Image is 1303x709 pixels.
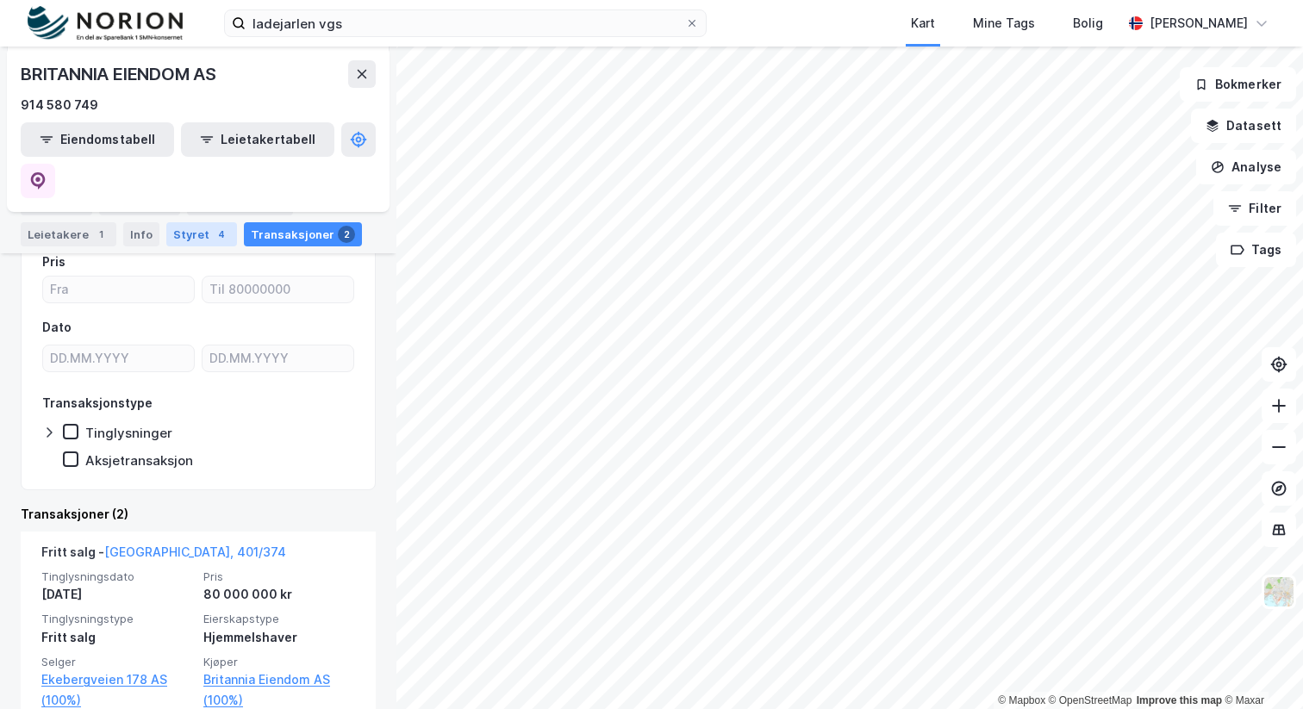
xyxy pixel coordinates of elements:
[41,569,193,584] span: Tinglysningsdato
[973,13,1035,34] div: Mine Tags
[21,95,98,115] div: 914 580 749
[203,345,353,371] input: DD.MM.YYYY
[42,393,153,414] div: Transaksjonstype
[42,317,72,338] div: Dato
[203,655,355,669] span: Kjøper
[28,6,183,41] img: norion-logo.80e7a08dc31c2e691866.png
[92,226,109,243] div: 1
[42,252,65,272] div: Pris
[85,425,172,441] div: Tinglysninger
[1216,233,1296,267] button: Tags
[21,60,220,88] div: BRITANNIA EIENDOM AS
[213,226,230,243] div: 4
[338,226,355,243] div: 2
[203,584,355,605] div: 80 000 000 kr
[203,612,355,626] span: Eierskapstype
[41,584,193,605] div: [DATE]
[181,122,334,157] button: Leietakertabell
[21,122,174,157] button: Eiendomstabell
[41,612,193,626] span: Tinglysningstype
[166,222,237,246] div: Styret
[1150,13,1248,34] div: [PERSON_NAME]
[1191,109,1296,143] button: Datasett
[1073,13,1103,34] div: Bolig
[41,627,193,648] div: Fritt salg
[203,627,355,648] div: Hjemmelshaver
[1180,67,1296,102] button: Bokmerker
[43,277,194,302] input: Fra
[244,222,362,246] div: Transaksjoner
[911,13,935,34] div: Kart
[1262,575,1295,608] img: Z
[123,222,159,246] div: Info
[998,694,1045,706] a: Mapbox
[104,544,286,559] a: [GEOGRAPHIC_DATA], 401/374
[246,10,685,36] input: Søk på adresse, matrikkel, gårdeiere, leietakere eller personer
[85,452,193,469] div: Aksjetransaksjon
[41,542,286,569] div: Fritt salg -
[21,222,116,246] div: Leietakere
[203,569,355,584] span: Pris
[203,277,353,302] input: Til 80000000
[41,655,193,669] span: Selger
[43,345,194,371] input: DD.MM.YYYY
[1049,694,1132,706] a: OpenStreetMap
[1213,191,1296,226] button: Filter
[21,504,376,525] div: Transaksjoner (2)
[1137,694,1222,706] a: Improve this map
[1217,626,1303,709] div: Kontrollprogram for chat
[1217,626,1303,709] iframe: Chat Widget
[1196,150,1296,184] button: Analyse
